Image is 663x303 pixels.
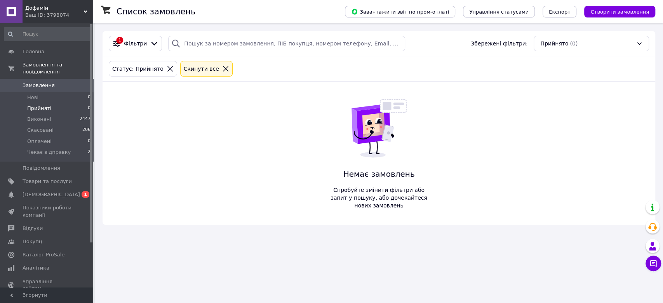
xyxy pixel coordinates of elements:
input: Пошук [4,27,91,41]
span: Нові [27,94,38,101]
span: Дофамін [25,5,84,12]
span: Створити замовлення [590,9,649,15]
span: 1 [82,191,89,198]
span: 0 [88,138,90,145]
button: Експорт [543,6,577,17]
span: Прийняті [27,105,51,112]
span: 2 [88,149,90,156]
span: Прийнято [540,40,568,47]
button: Завантажити звіт по пром-оплаті [345,6,455,17]
span: Покупці [23,238,44,245]
span: Управління статусами [469,9,529,15]
span: [DEMOGRAPHIC_DATA] [23,191,80,198]
div: Cкинути все [182,64,221,73]
span: Товари та послуги [23,178,72,185]
span: Каталог ProSale [23,251,64,258]
span: Головна [23,48,44,55]
button: Створити замовлення [584,6,655,17]
span: Замовлення [23,82,55,89]
button: Управління статусами [463,6,535,17]
span: Немає замовлень [328,169,430,180]
span: Аналітика [23,265,49,272]
span: Скасовані [27,127,54,134]
span: Управління сайтом [23,278,72,292]
span: Експорт [549,9,571,15]
span: Відгуки [23,225,43,232]
span: Фільтри [124,40,147,47]
span: Виконані [27,116,51,123]
span: Завантажити звіт по пром-оплаті [351,8,449,15]
span: Замовлення та повідомлення [23,61,93,75]
span: Чекає відправку [27,149,71,156]
span: Показники роботи компанії [23,204,72,218]
span: Збережені фільтри: [471,40,527,47]
input: Пошук за номером замовлення, ПІБ покупця, номером телефону, Email, номером накладної [168,36,405,51]
span: Оплачені [27,138,52,145]
span: Спробуйте змінити фільтри або запит у пошуку, або дочекайтеся нових замовлень [328,186,430,209]
button: Чат з покупцем [646,256,661,271]
span: (0) [570,40,578,47]
div: Ваш ID: 3798074 [25,12,93,19]
div: Статус: Прийнято [111,64,165,73]
a: Створити замовлення [576,8,655,14]
span: 0 [88,105,90,112]
h1: Список замовлень [117,7,195,16]
span: Повідомлення [23,165,60,172]
span: 206 [82,127,90,134]
span: 2447 [80,116,90,123]
span: 0 [88,94,90,101]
